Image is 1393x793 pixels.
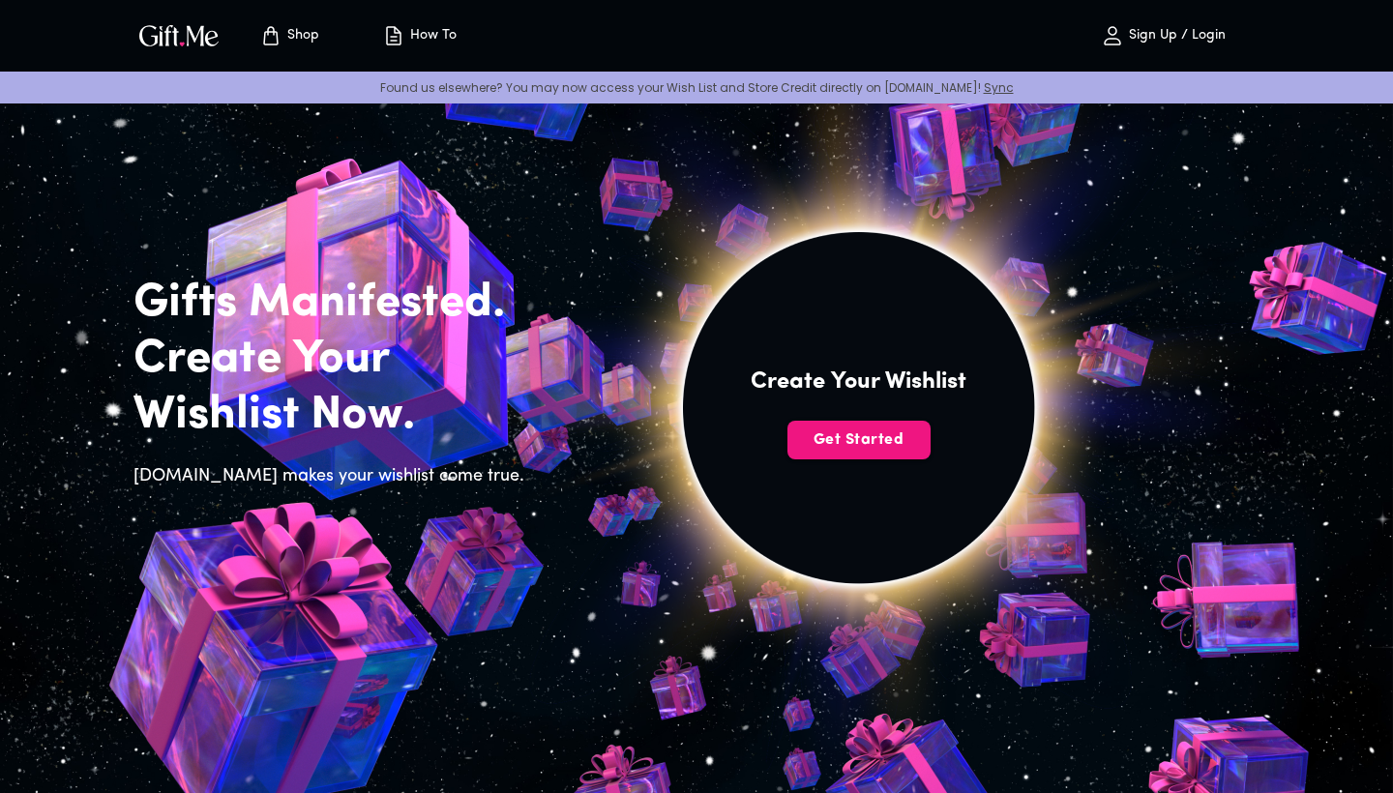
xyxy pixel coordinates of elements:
button: Store page [236,5,342,67]
span: Get Started [787,429,931,451]
img: how-to.svg [382,24,405,47]
p: How To [405,28,457,44]
button: How To [366,5,472,67]
p: Found us elsewhere? You may now access your Wish List and Store Credit directly on [DOMAIN_NAME]! [15,79,1378,96]
button: Sign Up / Login [1066,5,1260,67]
button: Get Started [787,421,931,459]
h6: [DOMAIN_NAME] makes your wishlist come true. [133,463,536,490]
a: Sync [984,79,1014,96]
h2: Create Your [133,332,536,388]
h2: Wishlist Now. [133,388,536,444]
p: Shop [282,28,319,44]
img: GiftMe Logo [135,21,222,49]
h4: Create Your Wishlist [751,367,966,397]
p: Sign Up / Login [1124,28,1226,44]
h2: Gifts Manifested. [133,276,536,332]
button: GiftMe Logo [133,24,224,47]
